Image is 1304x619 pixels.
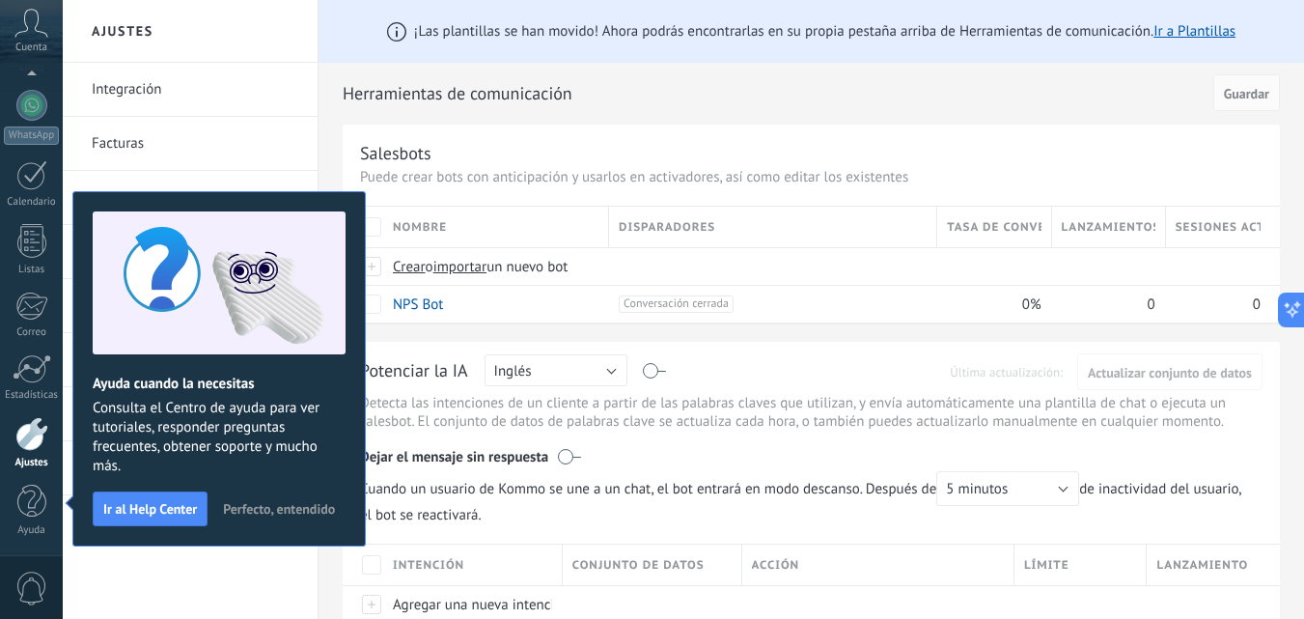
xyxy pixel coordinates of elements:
span: importar [433,258,487,276]
button: Guardar [1213,74,1280,111]
span: Conversación cerrada [619,295,734,313]
div: 0% [937,286,1041,323]
span: un nuevo bot [486,258,568,276]
span: Inglés [494,362,532,380]
span: Conjunto de datos [572,556,705,575]
a: Ir a Plantillas [1153,22,1235,41]
div: Calendario [4,196,60,209]
li: Ajustes Generales [63,171,318,225]
span: Perfecto, entendido [223,502,335,516]
div: Correo [4,326,60,339]
span: Crear [393,258,426,276]
div: Salesbots [360,142,431,164]
div: Dejar el mensaje sin respuesta [360,435,1262,471]
li: Fuentes de conocimiento de IA [63,495,318,549]
span: Lanzamiento [1156,556,1248,575]
a: NPS Bot [393,295,443,314]
div: 0 [1052,286,1156,323]
button: 5 minutos [936,471,1079,506]
div: Estadísticas [4,389,60,402]
li: Integración [63,63,318,117]
span: Cuenta [15,42,47,54]
span: 0 [1253,295,1261,314]
span: Consulta el Centro de ayuda para ver tutoriales, responder preguntas frecuentes, obtener soporte ... [93,399,346,476]
span: Intención [393,556,464,575]
span: 0% [1022,295,1041,314]
h2: Herramientas de comunicación [343,74,1207,113]
span: Sesiones activas [1176,218,1261,237]
div: WhatsApp [4,127,59,145]
span: Ir al Help Center [103,502,197,516]
p: Detecta las intenciones de un cliente a partir de las palabras claves que utilizan, y envía autom... [360,394,1262,431]
div: Ayuda [4,524,60,537]
div: Ajustes [4,457,60,469]
span: Disparadores [619,218,715,237]
span: de inactividad del usuario, el bot se reactivará. [360,471,1262,524]
span: o [426,258,433,276]
span: Guardar [1224,87,1269,100]
span: Cuando un usuario de Kommo se une a un chat, el bot entrará en modo descanso. Después de [360,471,1079,506]
span: 0 [1148,295,1155,314]
h2: Ayuda cuando la necesitas [93,375,346,393]
span: Límite [1024,556,1069,575]
div: Listas [4,264,60,276]
a: Ajustes Generales [92,171,298,225]
button: Inglés [485,354,627,386]
span: Tasa de conversión [947,218,1040,237]
li: Facturas [63,117,318,171]
a: Facturas [92,117,298,171]
span: 5 minutos [946,480,1008,498]
span: Lanzamientos totales [1062,218,1155,237]
button: Perfecto, entendido [214,494,344,523]
p: Puede crear bots con anticipación y usarlos en activadores, así como editar los existentes [360,168,1262,186]
div: Potenciar la IA [360,359,468,384]
div: 0 [1166,286,1261,323]
span: Acción [752,556,800,575]
button: Ir al Help Center [93,492,208,526]
span: Nombre [393,218,447,237]
a: Integración [92,63,298,117]
span: ¡Las plantillas se han movido! Ahora podrás encontrarlas en su propia pestaña arriba de Herramien... [414,22,1235,41]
